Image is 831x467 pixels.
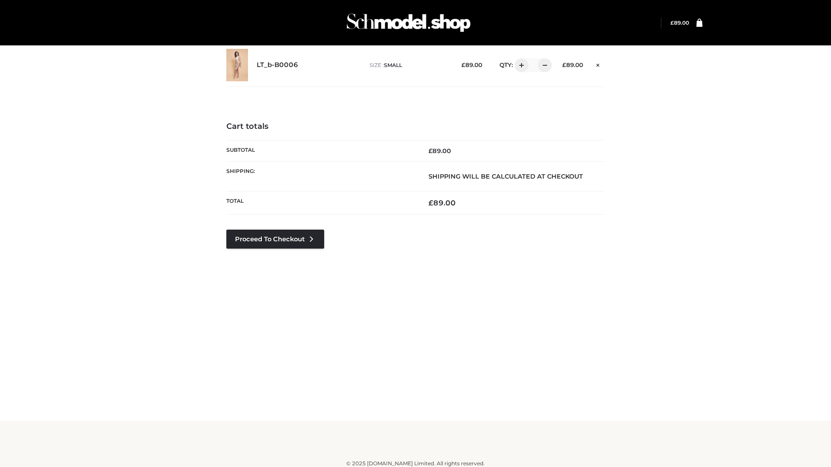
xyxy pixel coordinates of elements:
[226,49,248,81] img: LT_b-B0006 - SMALL
[428,147,432,155] span: £
[226,230,324,249] a: Proceed to Checkout
[226,192,415,214] th: Total
[344,6,473,40] img: Schmodel Admin 964
[491,58,549,72] div: QTY:
[592,58,605,70] a: Remove this item
[428,198,456,207] bdi: 89.00
[428,173,583,180] strong: Shipping will be calculated at checkout
[257,61,298,69] a: LT_b-B0006
[562,61,566,68] span: £
[461,61,482,68] bdi: 89.00
[461,61,465,68] span: £
[428,147,451,155] bdi: 89.00
[670,19,689,26] bdi: 89.00
[226,122,605,131] h4: Cart totals
[384,62,402,68] span: SMALL
[226,140,415,161] th: Subtotal
[562,61,583,68] bdi: 89.00
[428,198,433,207] span: £
[226,161,415,191] th: Shipping:
[370,61,448,69] p: size :
[670,19,674,26] span: £
[670,19,689,26] a: £89.00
